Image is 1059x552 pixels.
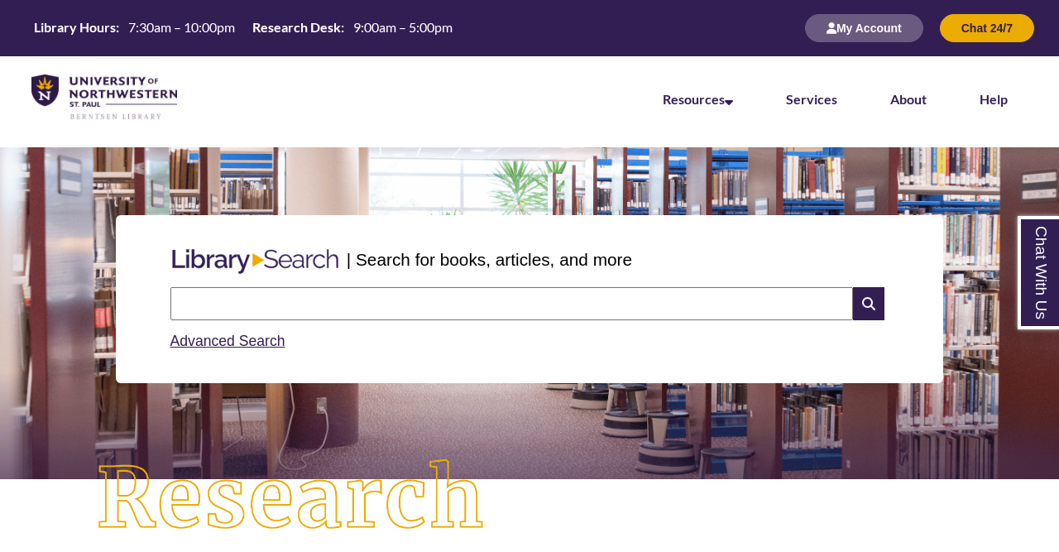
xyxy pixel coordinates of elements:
th: Library Hours: [27,18,122,36]
a: Resources [663,91,733,107]
span: 7:30am – 10:00pm [128,19,235,35]
a: Advanced Search [170,333,285,349]
a: Chat 24/7 [940,21,1034,35]
img: UNWSP Library Logo [31,74,177,121]
button: Chat 24/7 [940,14,1034,42]
img: Libary Search [164,242,347,281]
i: Search [853,287,884,320]
a: About [890,91,927,107]
a: Services [786,91,837,107]
button: My Account [805,14,923,42]
th: Research Desk: [246,18,347,36]
a: Help [980,91,1008,107]
p: | Search for books, articles, and more [347,247,632,272]
a: My Account [805,21,923,35]
span: 9:00am – 5:00pm [353,19,453,35]
a: Hours Today [27,18,459,38]
table: Hours Today [27,18,459,36]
